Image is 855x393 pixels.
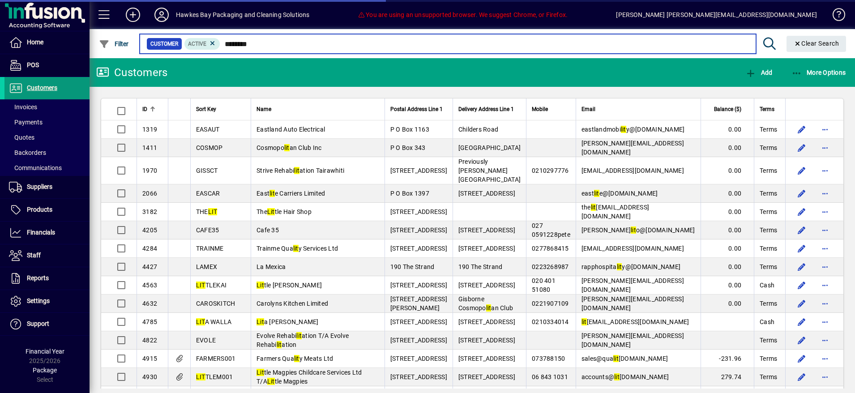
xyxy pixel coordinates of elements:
span: 0210297776 [532,167,569,174]
span: Strive Rehabi ation Tairawhiti [256,167,344,174]
em: lit [621,126,626,133]
button: More options [818,278,832,292]
button: Add [743,64,774,81]
span: Carolyns Kitchen Limited [256,300,328,307]
span: TLEKAI [196,282,227,289]
button: More options [818,122,832,137]
em: lit [294,355,299,362]
span: Quotes [9,134,34,141]
a: Communications [4,160,90,175]
button: More options [818,260,832,274]
span: [STREET_ADDRESS] [458,355,515,362]
em: lit [581,318,587,325]
td: 0.00 [701,295,754,313]
span: LAMEX [196,263,217,270]
span: 4822 [142,337,157,344]
span: Financial Year [26,348,64,355]
a: Products [4,199,90,221]
span: Gisborne Cosmopo an Club [458,295,513,312]
span: Terms [760,207,777,216]
span: east e@[DOMAIN_NAME] [581,190,658,197]
span: Add [745,69,772,76]
em: lit [591,204,596,211]
span: 4930 [142,373,157,380]
span: tle [PERSON_NAME] [256,282,322,289]
span: Settings [27,297,50,304]
span: [STREET_ADDRESS] [390,208,447,215]
span: sales@qua [DOMAIN_NAME] [581,355,668,362]
span: Previously [PERSON_NAME][GEOGRAPHIC_DATA] [458,158,521,183]
button: More options [818,241,832,256]
span: 073788150 [532,355,565,362]
span: 1319 [142,126,157,133]
em: lit [613,355,619,362]
span: Terms [760,143,777,152]
span: Active [188,41,206,47]
em: Lit [267,378,275,385]
span: Customer [150,39,178,48]
span: [PERSON_NAME][EMAIL_ADDRESS][DOMAIN_NAME] [581,277,684,293]
div: Balance ($) [706,104,749,114]
span: THE [196,208,218,215]
button: More options [818,333,832,347]
em: Lit [256,369,264,376]
button: More options [818,315,832,329]
span: Products [27,206,52,213]
span: Cosmopo an Club Inc [256,144,321,151]
span: rapphospita y@[DOMAIN_NAME] [581,263,680,270]
a: Home [4,31,90,54]
button: Edit [795,141,809,155]
span: Terms [760,262,777,271]
span: TRAINME [196,245,224,252]
span: 4205 [142,226,157,234]
button: Profile [147,7,176,23]
div: Hawkes Bay Packaging and Cleaning Solutions [176,8,310,22]
span: COSMOP [196,144,223,151]
a: Financials [4,222,90,244]
span: [STREET_ADDRESS] [390,355,447,362]
button: Edit [795,205,809,219]
span: [PERSON_NAME][EMAIL_ADDRESS][DOMAIN_NAME] [581,140,684,156]
em: lit [614,373,620,380]
span: 4427 [142,263,157,270]
span: [STREET_ADDRESS] [458,373,515,380]
button: Edit [795,241,809,256]
button: Edit [795,370,809,384]
span: 1970 [142,167,157,174]
td: 0.00 [701,276,754,295]
span: EASAUT [196,126,220,133]
a: Settings [4,290,90,312]
button: More options [818,205,832,219]
em: lit [294,167,299,174]
div: Mobile [532,104,570,114]
button: More options [818,370,832,384]
td: 0.00 [701,184,754,203]
span: Terms [760,189,777,198]
span: Trainme Qua y Services Ltd [256,245,338,252]
span: [STREET_ADDRESS] [390,167,447,174]
span: You are using an unsupported browser. We suggest Chrome, or Firefox. [358,11,568,18]
span: Cash [760,281,774,290]
a: Staff [4,244,90,267]
span: 4632 [142,300,157,307]
span: [STREET_ADDRESS] [390,226,447,234]
span: Terms [760,125,777,134]
button: Edit [795,186,809,201]
span: P O Box 1397 [390,190,429,197]
button: Edit [795,260,809,274]
span: 4563 [142,282,157,289]
span: 4915 [142,355,157,362]
button: Edit [795,122,809,137]
span: 0277868415 [532,245,569,252]
span: Terms [760,336,777,345]
span: [STREET_ADDRESS] [390,245,447,252]
em: LIT [196,318,205,325]
button: More options [818,351,832,366]
button: Clear [787,36,846,52]
span: East e Carriers Limited [256,190,325,197]
span: 3182 [142,208,157,215]
span: [STREET_ADDRESS] [458,318,515,325]
em: lit [277,341,282,348]
em: Lit [267,208,275,215]
div: Customers [96,65,167,80]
